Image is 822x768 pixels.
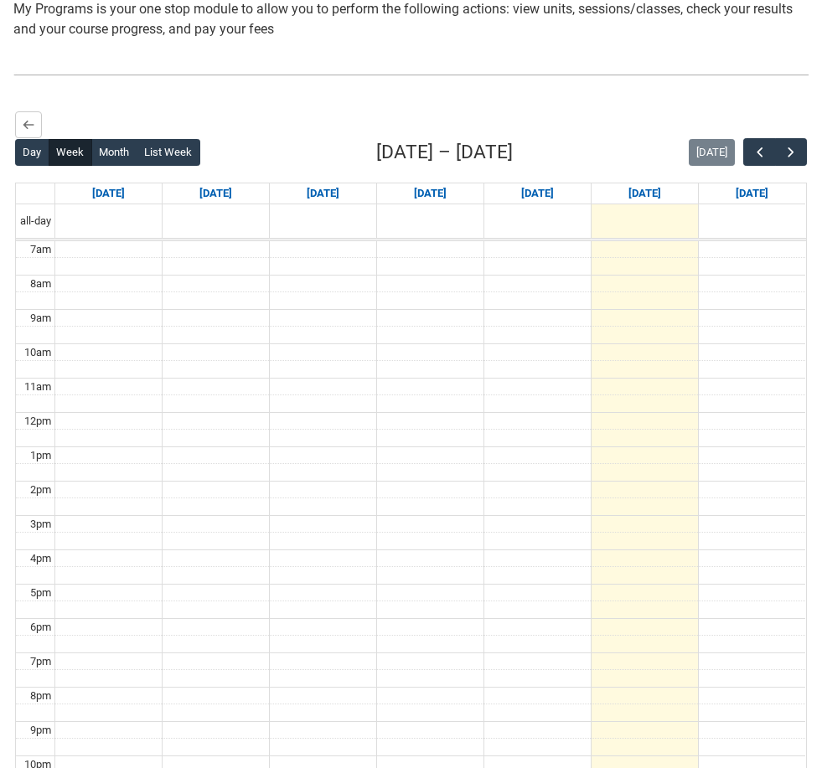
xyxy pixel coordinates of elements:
[49,139,92,166] button: Week
[411,183,450,204] a: Go to September 10, 2025
[775,138,807,166] button: Next Week
[15,111,42,138] button: Back
[137,139,200,166] button: List Week
[303,183,343,204] a: Go to September 9, 2025
[27,276,54,292] div: 8am
[196,183,235,204] a: Go to September 8, 2025
[625,183,664,204] a: Go to September 12, 2025
[27,722,54,739] div: 9pm
[27,653,54,670] div: 7pm
[27,482,54,498] div: 2pm
[27,688,54,704] div: 8pm
[27,585,54,601] div: 5pm
[27,447,54,464] div: 1pm
[15,139,49,166] button: Day
[27,241,54,258] div: 7am
[376,138,513,167] h2: [DATE] – [DATE]
[21,413,54,430] div: 12pm
[518,183,557,204] a: Go to September 11, 2025
[732,183,772,204] a: Go to September 13, 2025
[27,310,54,327] div: 9am
[17,213,54,229] span: all-day
[27,550,54,567] div: 4pm
[13,68,809,81] img: REDU_GREY_LINE
[743,138,775,166] button: Previous Week
[689,139,736,166] button: [DATE]
[21,344,54,361] div: 10am
[13,1,793,37] span: My Programs is your one stop module to allow you to perform the following actions: view units, se...
[91,139,137,166] button: Month
[89,183,128,204] a: Go to September 7, 2025
[27,619,54,636] div: 6pm
[21,379,54,395] div: 11am
[27,516,54,533] div: 3pm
